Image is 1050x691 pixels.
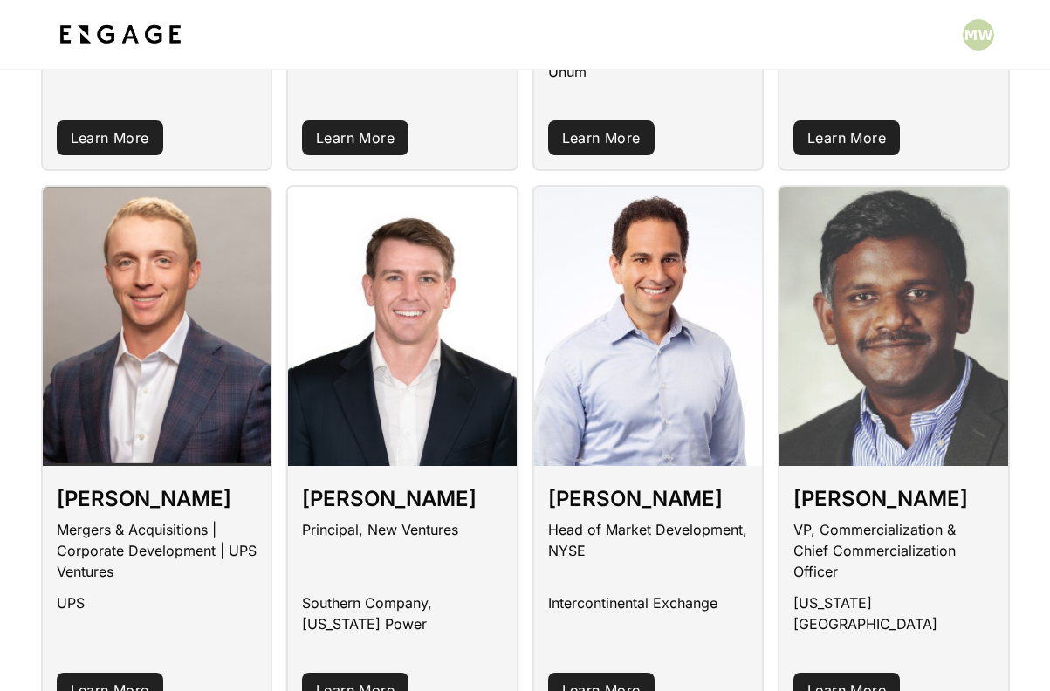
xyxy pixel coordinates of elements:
a: Learn More [57,120,163,155]
h3: [PERSON_NAME] [302,487,477,519]
h3: [PERSON_NAME] [57,487,231,519]
p: Head of Market Development, NYSE [548,519,749,571]
button: Open profile menu [963,19,994,51]
p: Unum [548,61,587,82]
a: Learn More [302,120,408,155]
p: Southern Company, [US_STATE] Power [302,592,503,634]
p: UPS [57,592,85,613]
a: Learn More [793,120,900,155]
a: Learn More [548,120,655,155]
p: Mergers & Acquisitions | Corporate Development | UPS Ventures [57,519,257,592]
p: [US_STATE][GEOGRAPHIC_DATA] [793,592,994,634]
h3: [PERSON_NAME] [548,487,723,519]
img: bdf1fb74-1727-4ba0-a5bd-bc74ae9fc70b.jpeg [56,19,185,51]
img: Profile picture of Michael Wood [963,19,994,51]
h3: [PERSON_NAME] [793,487,968,519]
p: Intercontinental Exchange [548,592,717,613]
p: VP, Commercialization & Chief Commercialization Officer [793,519,994,592]
p: Principal, New Ventures [302,519,458,551]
